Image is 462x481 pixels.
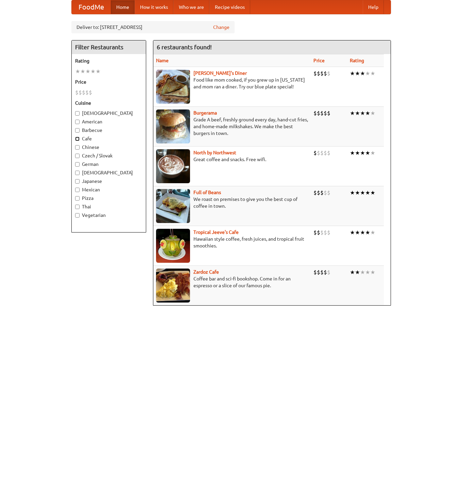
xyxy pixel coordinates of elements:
[360,149,365,157] li: ★
[156,189,190,223] img: beans.jpg
[75,213,80,218] input: Vegetarian
[75,203,142,210] label: Thai
[320,109,324,117] li: $
[75,195,142,202] label: Pizza
[75,135,142,142] label: Cafe
[75,179,80,184] input: Japanese
[75,154,80,158] input: Czech / Slovak
[350,70,355,77] li: ★
[324,70,327,77] li: $
[85,89,89,96] li: $
[370,229,375,236] li: ★
[173,0,209,14] a: Who we are
[370,70,375,77] li: ★
[75,100,142,106] h5: Cuisine
[209,0,250,14] a: Recipe videos
[156,229,190,263] img: jeeves.jpg
[193,70,247,76] a: [PERSON_NAME]'s Diner
[327,269,330,276] li: $
[193,110,217,116] b: Burgerama
[327,109,330,117] li: $
[75,161,142,168] label: German
[350,189,355,196] li: ★
[75,186,142,193] label: Mexican
[365,149,370,157] li: ★
[355,269,360,276] li: ★
[327,189,330,196] li: $
[370,189,375,196] li: ★
[193,190,221,195] b: Full of Beans
[75,212,142,219] label: Vegetarian
[327,70,330,77] li: $
[360,269,365,276] li: ★
[75,171,80,175] input: [DEMOGRAPHIC_DATA]
[365,109,370,117] li: ★
[313,70,317,77] li: $
[320,229,324,236] li: $
[360,229,365,236] li: ★
[156,58,169,63] a: Name
[156,149,190,183] img: north.jpg
[156,275,308,289] p: Coffee bar and sci-fi bookshop. Come in for an espresso or a slice of our famous pie.
[156,236,308,249] p: Hawaiian style coffee, fresh juices, and tropical fruit smoothies.
[75,79,142,85] h5: Price
[213,24,229,31] a: Change
[156,76,308,90] p: Food like mom cooked, if you grew up in [US_STATE] and mom ran a diner. Try our blue plate special!
[156,156,308,163] p: Great coffee and snacks. Free wifi.
[350,58,364,63] a: Rating
[75,196,80,201] input: Pizza
[313,269,317,276] li: $
[96,68,101,75] li: ★
[90,68,96,75] li: ★
[193,229,239,235] a: Tropical Jeeve's Cafe
[156,109,190,143] img: burgerama.jpg
[370,149,375,157] li: ★
[156,70,190,104] img: sallys.jpg
[157,44,212,50] ng-pluralize: 6 restaurants found!
[75,110,142,117] label: [DEMOGRAPHIC_DATA]
[350,149,355,157] li: ★
[317,70,320,77] li: $
[313,229,317,236] li: $
[324,269,327,276] li: $
[75,169,142,176] label: [DEMOGRAPHIC_DATA]
[370,269,375,276] li: ★
[75,127,142,134] label: Barbecue
[75,128,80,133] input: Barbecue
[75,145,80,150] input: Chinese
[355,229,360,236] li: ★
[75,178,142,185] label: Japanese
[324,109,327,117] li: $
[75,89,79,96] li: $
[370,109,375,117] li: ★
[75,111,80,116] input: [DEMOGRAPHIC_DATA]
[320,269,324,276] li: $
[327,229,330,236] li: $
[75,162,80,167] input: German
[75,68,80,75] li: ★
[75,205,80,209] input: Thai
[360,109,365,117] li: ★
[324,149,327,157] li: $
[75,120,80,124] input: American
[355,189,360,196] li: ★
[135,0,173,14] a: How it works
[317,269,320,276] li: $
[365,269,370,276] li: ★
[360,189,365,196] li: ★
[313,109,317,117] li: $
[75,57,142,64] h5: Rating
[193,269,219,275] a: Zardoz Cafe
[156,196,308,209] p: We roast on premises to give you the best cup of coffee in town.
[85,68,90,75] li: ★
[363,0,384,14] a: Help
[317,149,320,157] li: $
[355,109,360,117] li: ★
[156,116,308,137] p: Grade A beef, freshly ground every day, hand-cut fries, and home-made milkshakes. We make the bes...
[350,229,355,236] li: ★
[111,0,135,14] a: Home
[350,109,355,117] li: ★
